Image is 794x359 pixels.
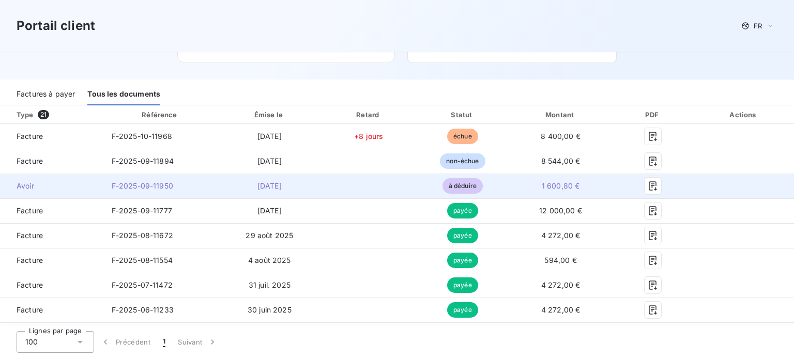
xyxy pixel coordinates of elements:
span: F-2025-09-11894 [112,157,174,165]
span: 8 544,00 € [541,157,581,165]
span: F-2025-08-11554 [112,256,173,264]
span: payée [447,228,478,243]
button: Suivant [172,331,224,353]
span: F-2025-09-11777 [112,206,172,215]
span: Facture [8,280,95,290]
div: Factures à payer [17,84,75,105]
span: 21 [38,110,49,119]
span: non-échue [440,153,485,169]
button: 1 [157,331,172,353]
span: [DATE] [257,206,282,215]
div: Statut [418,110,507,120]
span: payée [447,277,478,293]
span: 31 juil. 2025 [249,280,291,289]
span: 4 272,00 € [541,305,581,314]
span: Facture [8,156,95,166]
div: Émise le [220,110,319,120]
button: Précédent [94,331,157,353]
span: payée [447,302,478,318]
span: payée [447,203,478,218]
span: Facture [8,305,95,315]
div: Type [10,110,101,120]
div: Montant [511,110,610,120]
div: Actions [696,110,792,120]
span: 8 400,00 € [541,132,581,141]
span: payée [447,253,478,268]
span: échue [447,129,478,144]
span: 4 272,00 € [541,280,581,289]
span: +8 jours [354,132,383,141]
div: PDF [615,110,692,120]
h3: Portail client [17,17,95,35]
span: F-2025-07-11472 [112,280,173,289]
span: F-2025-10-11968 [112,132,172,141]
span: 30 juin 2025 [248,305,292,314]
div: Référence [142,111,177,119]
span: 4 272,00 € [541,231,581,240]
span: 29 août 2025 [246,231,293,240]
span: [DATE] [257,157,282,165]
span: 1 600,80 € [542,181,580,190]
span: F-2025-08-11672 [112,231,173,240]
span: F-2025-09-11950 [112,181,173,190]
span: FR [754,22,762,30]
span: Facture [8,206,95,216]
span: 1 [163,337,165,347]
span: [DATE] [257,181,282,190]
span: Facture [8,131,95,142]
span: Facture [8,255,95,266]
div: Retard [323,110,414,120]
span: Avoir [8,181,95,191]
span: [DATE] [257,132,282,141]
span: Facture [8,230,95,241]
span: F-2025-06-11233 [112,305,174,314]
span: à déduire [442,178,483,194]
span: 100 [25,337,38,347]
div: Tous les documents [87,84,160,105]
span: 4 août 2025 [248,256,291,264]
span: 594,00 € [544,256,576,264]
span: 12 000,00 € [539,206,582,215]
